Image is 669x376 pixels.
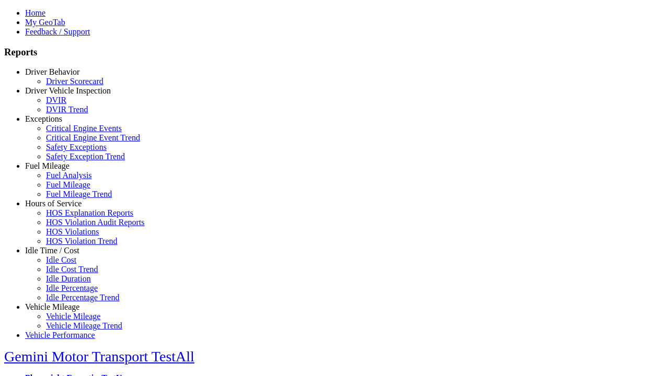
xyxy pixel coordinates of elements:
[46,321,122,330] a: Vehicle Mileage Trend
[46,208,133,217] a: HOS Explanation Reports
[46,124,122,133] a: Critical Engine Events
[46,274,91,283] a: Idle Duration
[46,227,99,236] a: HOS Violations
[46,180,90,189] a: Fuel Mileage
[46,143,107,151] a: Safety Exceptions
[4,348,194,365] a: Gemini Motor Transport TestAll
[46,237,118,245] a: HOS Violation Trend
[4,46,665,58] h3: Reports
[46,284,98,292] a: Idle Percentage
[46,105,88,114] a: DVIR Trend
[46,255,76,264] a: Idle Cost
[46,265,98,274] a: Idle Cost Trend
[46,77,103,86] a: Driver Scorecard
[25,86,111,95] a: Driver Vehicle Inspection
[25,302,79,311] a: Vehicle Mileage
[46,133,140,142] a: Critical Engine Event Trend
[25,199,82,208] a: Hours of Service
[25,161,70,170] a: Fuel Mileage
[46,190,112,198] a: Fuel Mileage Trend
[25,27,90,36] a: Feedback / Support
[25,114,62,123] a: Exceptions
[25,331,95,339] a: Vehicle Performance
[25,246,79,255] a: Idle Time / Cost
[46,312,100,321] a: Vehicle Mileage
[46,171,92,180] a: Fuel Analysis
[25,8,45,17] a: Home
[46,218,145,227] a: HOS Violation Audit Reports
[46,293,119,302] a: Idle Percentage Trend
[25,67,79,76] a: Driver Behavior
[46,96,66,104] a: DVIR
[25,18,65,27] a: My GeoTab
[46,152,125,161] a: Safety Exception Trend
